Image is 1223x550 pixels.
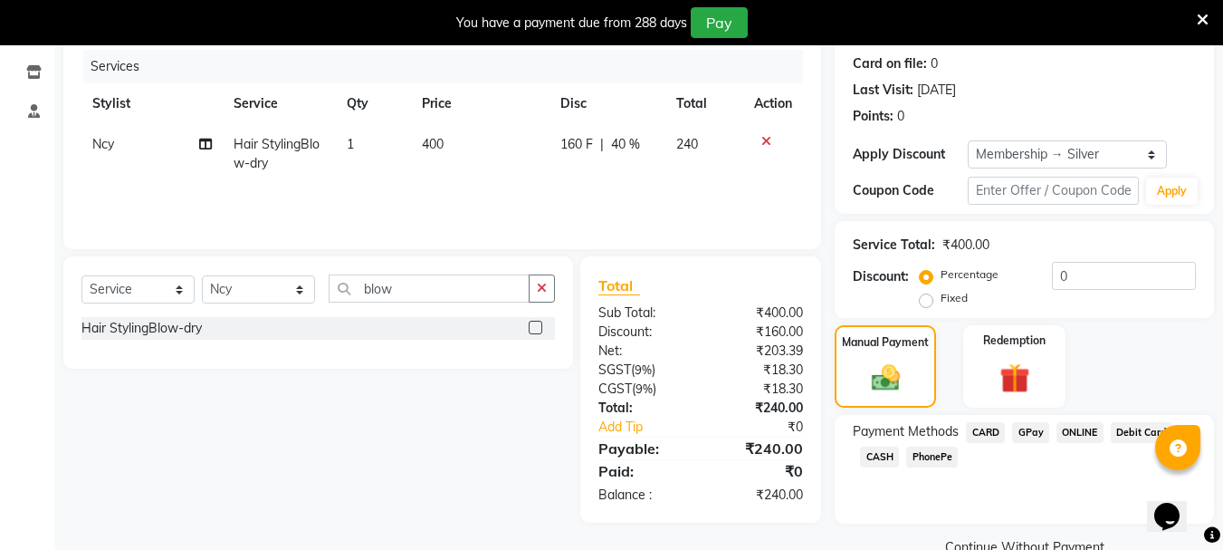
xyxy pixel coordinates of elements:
[83,50,817,83] div: Services
[456,14,687,33] div: You have a payment due from 288 days
[968,177,1139,205] input: Enter Offer / Coupon Code
[1111,422,1173,443] span: Debit Card
[549,83,665,124] th: Disc
[701,304,817,323] div: ₹400.00
[585,304,701,323] div: Sub Total:
[585,361,701,380] div: ( )
[585,342,701,361] div: Net:
[853,107,893,126] div: Points:
[701,399,817,418] div: ₹240.00
[585,460,701,482] div: Paid:
[598,276,640,295] span: Total
[701,438,817,459] div: ₹240.00
[411,83,549,124] th: Price
[585,380,701,399] div: ( )
[983,333,1046,349] label: Redemption
[1012,422,1049,443] span: GPay
[917,81,956,100] div: [DATE]
[966,422,1005,443] span: CARD
[691,7,748,38] button: Pay
[853,422,959,441] span: Payment Methods
[1056,422,1104,443] span: ONLINE
[665,83,743,124] th: Total
[897,107,904,126] div: 0
[701,361,817,380] div: ₹18.30
[81,83,223,124] th: Stylist
[942,236,989,255] div: ₹400.00
[1146,178,1198,205] button: Apply
[585,418,720,437] a: Add Tip
[701,342,817,361] div: ₹203.39
[676,136,698,152] span: 240
[598,381,632,397] span: CGST
[701,380,817,399] div: ₹18.30
[635,381,653,396] span: 9%
[347,136,354,152] span: 1
[223,83,336,124] th: Service
[234,136,320,171] span: Hair StylingBlow-dry
[941,266,998,283] label: Percentage
[842,334,929,351] label: Manual Payment
[336,83,411,124] th: Qty
[585,399,701,418] div: Total:
[853,145,967,164] div: Apply Discount
[853,267,909,286] div: Discount:
[585,438,701,459] div: Payable:
[853,81,913,100] div: Last Visit:
[941,290,968,306] label: Fixed
[701,460,817,482] div: ₹0
[860,447,899,468] span: CASH
[585,323,701,342] div: Discount:
[600,135,604,154] span: |
[422,136,444,152] span: 400
[721,418,817,437] div: ₹0
[1147,478,1205,532] iframe: chat widget
[92,136,114,152] span: Ncy
[81,319,202,338] div: Hair StylingBlow-dry
[329,275,530,303] input: Search or Scan
[701,486,817,505] div: ₹240.00
[853,236,935,255] div: Service Total:
[743,83,803,124] th: Action
[635,362,652,377] span: 9%
[611,135,640,154] span: 40 %
[585,486,701,505] div: Balance :
[863,362,909,394] img: _cash.svg
[931,54,938,73] div: 0
[853,54,927,73] div: Card on file:
[701,323,817,342] div: ₹160.00
[853,181,967,200] div: Coupon Code
[598,362,631,378] span: SGST
[990,360,1039,397] img: _gift.svg
[560,135,593,154] span: 160 F
[906,447,958,468] span: PhonePe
